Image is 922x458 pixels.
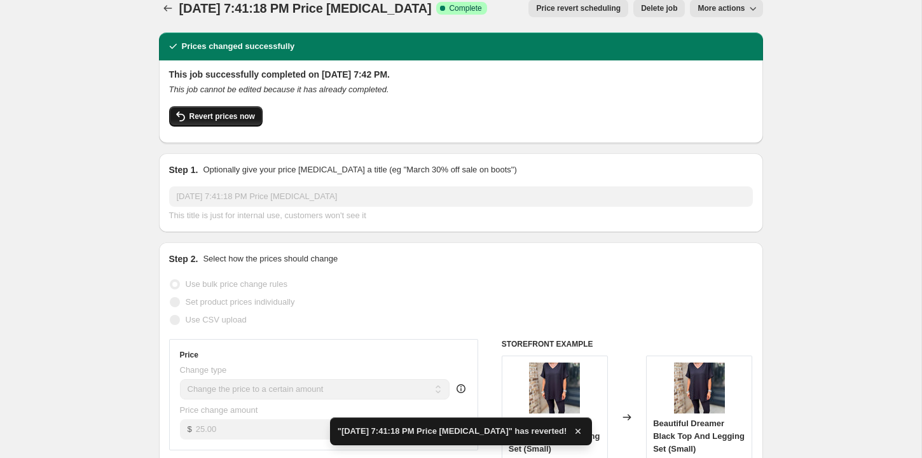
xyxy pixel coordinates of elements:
[186,279,287,289] span: Use bulk price change rules
[169,85,389,94] i: This job cannot be edited because it has already completed.
[169,163,198,176] h2: Step 1.
[182,40,295,53] h2: Prices changed successfully
[180,405,258,415] span: Price change amount
[180,350,198,360] h3: Price
[338,425,567,438] span: "[DATE] 7:41:18 PM Price [MEDICAL_DATA]" has reverted!
[169,106,263,127] button: Revert prices now
[449,3,481,13] span: Complete
[169,186,753,207] input: 30% off holiday sale
[698,3,745,13] span: More actions
[179,1,432,15] span: [DATE] 7:41:18 PM Price [MEDICAL_DATA]
[169,211,366,220] span: This title is just for internal use, customers won't see it
[536,3,621,13] span: Price revert scheduling
[188,424,192,434] span: $
[529,363,580,413] img: IMG_5967_c3d601ad-7d7f-41a3-8033-45d97bc56cfd_80x.jpg
[502,339,753,349] h6: STOREFRONT EXAMPLE
[180,365,227,375] span: Change type
[186,315,247,324] span: Use CSV upload
[653,419,745,454] span: Beautiful Dreamer Black Top And Legging Set (Small)
[189,111,255,121] span: Revert prices now
[196,419,467,440] input: 80.00
[186,297,295,307] span: Set product prices individually
[203,163,516,176] p: Optionally give your price [MEDICAL_DATA] a title (eg "March 30% off sale on boots")
[641,3,677,13] span: Delete job
[455,382,467,395] div: help
[203,253,338,265] p: Select how the prices should change
[169,68,753,81] h2: This job successfully completed on [DATE] 7:42 PM.
[674,363,725,413] img: IMG_5967_c3d601ad-7d7f-41a3-8033-45d97bc56cfd_80x.jpg
[169,253,198,265] h2: Step 2.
